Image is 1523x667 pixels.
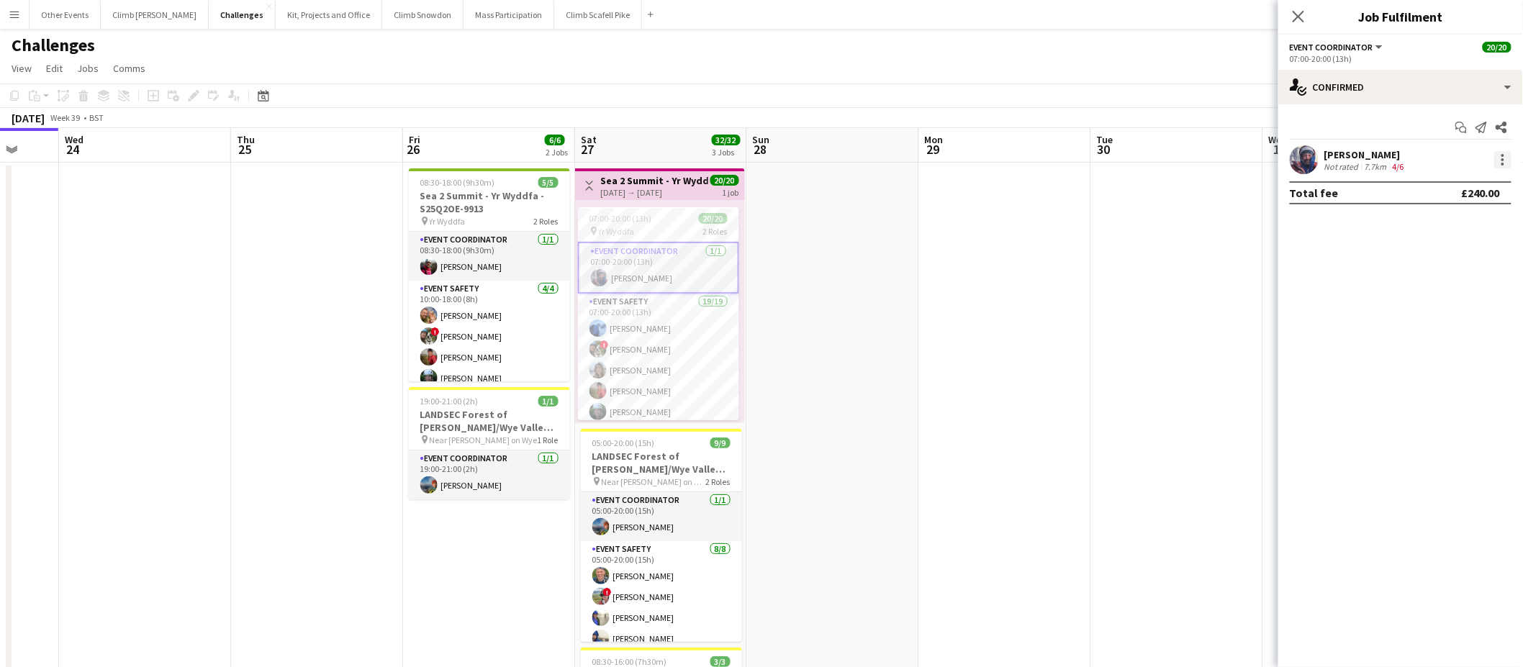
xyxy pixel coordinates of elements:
span: View [12,62,32,75]
h3: Sea 2 Summit - Yr Wyddfa - S25Q2OE-9913 [601,174,708,187]
span: 3/3 [710,656,731,667]
span: 25 [235,141,255,158]
a: Jobs [71,59,104,78]
span: 1 Role [538,435,559,445]
button: Kit, Projects and Office [276,1,382,29]
span: 08:30-16:00 (7h30m) [592,656,667,667]
h1: Challenges [12,35,95,56]
h3: Sea 2 Summit - Yr Wyddfa - S25Q2OE-9913 [409,189,570,215]
span: Event Coordinator [1290,42,1373,53]
span: Yr Wyddfa [430,216,466,227]
a: View [6,59,37,78]
span: 05:00-20:00 (15h) [592,437,655,448]
button: Climb [PERSON_NAME] [101,1,209,29]
span: Mon [925,133,944,146]
span: 32/32 [712,135,741,145]
span: ! [603,588,612,596]
span: 24 [63,141,83,158]
span: 20/20 [710,175,739,186]
a: Comms [107,59,151,78]
app-card-role: Event Coordinator1/107:00-20:00 (13h)[PERSON_NAME] [578,242,739,294]
span: ! [600,340,609,349]
span: Week 39 [48,112,83,123]
span: 20/20 [699,213,728,224]
span: 28 [751,141,770,158]
button: Mass Participation [464,1,554,29]
span: Wed [65,133,83,146]
div: Not rated [1324,161,1362,172]
span: Tue [1097,133,1113,146]
span: 1/1 [538,396,559,407]
span: 2 Roles [703,226,728,237]
app-job-card: 19:00-21:00 (2h)1/1LANDSEC Forest of [PERSON_NAME]/Wye Valley Challenge - S25Q2CH-9594 Near [PERS... [409,387,570,499]
span: 6/6 [545,135,565,145]
app-card-role: Event Safety4/410:00-18:00 (8h)[PERSON_NAME]![PERSON_NAME][PERSON_NAME][PERSON_NAME] [409,281,570,392]
span: Near [PERSON_NAME] on Wye [602,476,706,487]
div: [PERSON_NAME] [1324,148,1407,161]
span: Yr Wyddfa [599,226,635,237]
span: 1 [1267,141,1288,158]
span: Sun [753,133,770,146]
app-card-role: Event Coordinator1/105:00-20:00 (15h)[PERSON_NAME] [581,492,742,541]
div: 1 job [723,186,739,198]
span: ! [431,327,440,336]
div: Total fee [1290,186,1339,200]
app-job-card: 08:30-18:00 (9h30m)5/5Sea 2 Summit - Yr Wyddfa - S25Q2OE-9913 Yr Wyddfa2 RolesEvent Coordinator1/... [409,168,570,381]
app-skills-label: 4/6 [1393,161,1404,172]
app-job-card: 07:00-20:00 (13h)20/20 Yr Wyddfa2 RolesEvent Coordinator1/107:00-20:00 (13h)[PERSON_NAME]Event Sa... [578,207,739,420]
span: Near [PERSON_NAME] on Wye [430,435,538,445]
span: Thu [237,133,255,146]
span: 26 [407,141,420,158]
app-card-role: Event Coordinator1/119:00-21:00 (2h)[PERSON_NAME] [409,450,570,499]
span: 29 [923,141,944,158]
span: Sat [581,133,597,146]
span: 07:00-20:00 (13h) [589,213,652,224]
h3: LANDSEC Forest of [PERSON_NAME]/Wye Valley Challenge - S25Q2CH-9594 [409,408,570,434]
app-job-card: 05:00-20:00 (15h)9/9LANDSEC Forest of [PERSON_NAME]/Wye Valley Challenge - S25Q2CH-9594 Near [PER... [581,429,742,642]
span: 19:00-21:00 (2h) [420,396,479,407]
div: 7.7km [1362,161,1390,172]
span: Jobs [77,62,99,75]
span: 2 Roles [706,476,731,487]
span: 08:30-18:00 (9h30m) [420,177,495,188]
div: [DATE] → [DATE] [601,187,708,198]
div: Confirmed [1278,70,1523,104]
div: [DATE] [12,111,45,125]
button: Climb Snowdon [382,1,464,29]
button: Climb Scafell Pike [554,1,642,29]
h3: LANDSEC Forest of [PERSON_NAME]/Wye Valley Challenge - S25Q2CH-9594 [581,450,742,476]
div: BST [89,112,104,123]
button: Other Events [30,1,101,29]
h3: Job Fulfilment [1278,7,1523,26]
div: 07:00-20:00 (13h) [1290,53,1511,64]
span: 27 [579,141,597,158]
button: Event Coordinator [1290,42,1385,53]
span: Wed [1269,133,1288,146]
span: Fri [409,133,420,146]
span: Edit [46,62,63,75]
button: Challenges [209,1,276,29]
span: 20/20 [1483,42,1511,53]
a: Edit [40,59,68,78]
div: 3 Jobs [713,147,740,158]
div: 2 Jobs [546,147,568,158]
span: 30 [1095,141,1113,158]
span: 2 Roles [534,216,559,227]
div: £240.00 [1462,186,1500,200]
app-card-role: Event Coordinator1/108:30-18:00 (9h30m)[PERSON_NAME] [409,232,570,281]
span: Comms [113,62,145,75]
span: 5/5 [538,177,559,188]
span: 9/9 [710,437,731,448]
